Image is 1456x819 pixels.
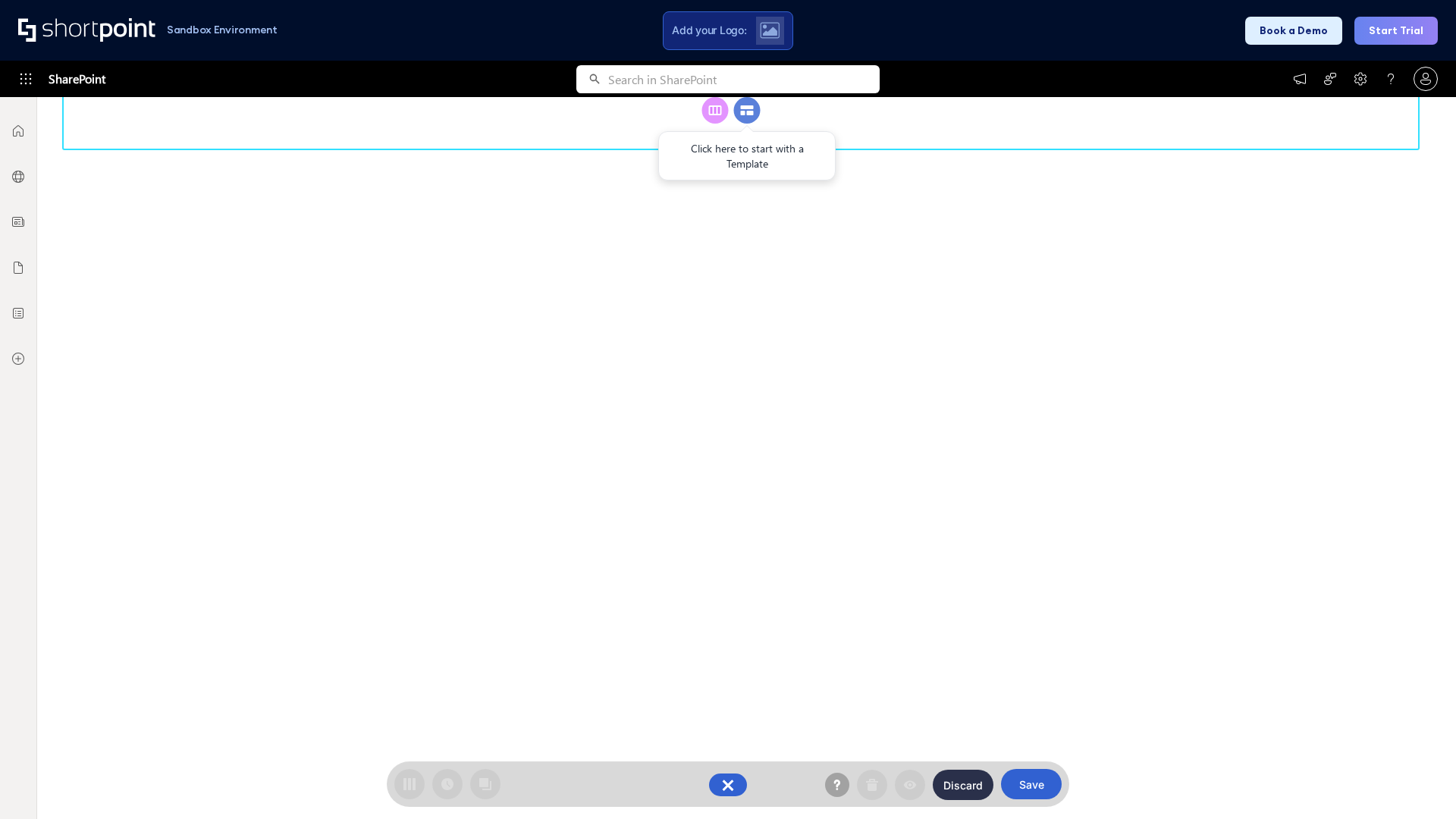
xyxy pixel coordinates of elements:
button: Save [1001,769,1062,799]
button: Start Trial [1354,17,1438,45]
img: Upload logo [760,22,780,39]
button: Book a Demo [1245,17,1342,45]
h1: Sandbox Environment [167,26,278,34]
span: Add your Logo: [672,24,746,37]
input: Search in SharePoint [608,65,880,93]
button: Discard [933,770,993,800]
iframe: Chat Widget [1380,746,1456,819]
span: SharePoint [49,61,105,97]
